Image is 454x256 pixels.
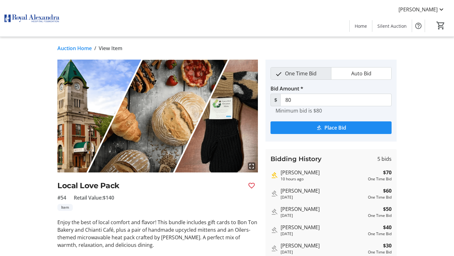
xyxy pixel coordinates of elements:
[276,108,322,114] tr-hint: Minimum bid is $80
[368,195,392,200] div: One Time Bid
[368,249,392,255] div: One Time Bid
[271,190,278,197] mat-icon: Outbid
[372,20,412,32] a: Silent Auction
[281,242,365,249] div: [PERSON_NAME]
[383,169,392,176] strong: $70
[271,172,278,179] mat-icon: Highest bid
[4,3,60,34] img: Royal Alexandra Hospital Foundation's Logo
[383,187,392,195] strong: $60
[281,176,365,182] div: 10 hours ago
[368,213,392,218] div: One Time Bid
[99,44,122,52] span: View Item
[350,20,372,32] a: Home
[57,44,92,52] a: Auction Home
[281,187,365,195] div: [PERSON_NAME]
[271,121,392,134] button: Place Bid
[281,67,320,79] span: One Time Bid
[412,20,425,32] button: Help
[435,20,446,31] button: Cart
[281,224,365,231] div: [PERSON_NAME]
[383,205,392,213] strong: $50
[281,195,365,200] div: [DATE]
[399,6,438,13] span: [PERSON_NAME]
[271,208,278,216] mat-icon: Outbid
[57,218,258,249] p: Enjoy the best of local comfort and flavor! This bundle includes gift cards to Bon Ton Bakery and...
[281,169,365,176] div: [PERSON_NAME]
[271,226,278,234] mat-icon: Outbid
[377,155,392,163] span: 5 bids
[271,154,322,164] h3: Bidding History
[324,124,346,131] span: Place Bid
[94,44,96,52] span: /
[383,242,392,249] strong: $30
[57,194,66,201] span: #54
[245,179,258,192] button: Favourite
[383,224,392,231] strong: $40
[281,205,365,213] div: [PERSON_NAME]
[271,85,303,92] label: Bid Amount *
[368,231,392,237] div: One Time Bid
[347,67,375,79] span: Auto Bid
[393,4,450,15] button: [PERSON_NAME]
[57,180,243,191] h2: Local Love Pack
[368,176,392,182] div: One Time Bid
[281,213,365,218] div: [DATE]
[271,245,278,252] mat-icon: Outbid
[281,231,365,237] div: [DATE]
[74,194,114,201] span: Retail Value: $140
[57,60,258,172] img: Image
[248,162,255,170] mat-icon: fullscreen
[377,23,407,29] span: Silent Auction
[355,23,367,29] span: Home
[271,94,281,106] span: $
[57,204,73,211] tr-label-badge: Item
[281,249,365,255] div: [DATE]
